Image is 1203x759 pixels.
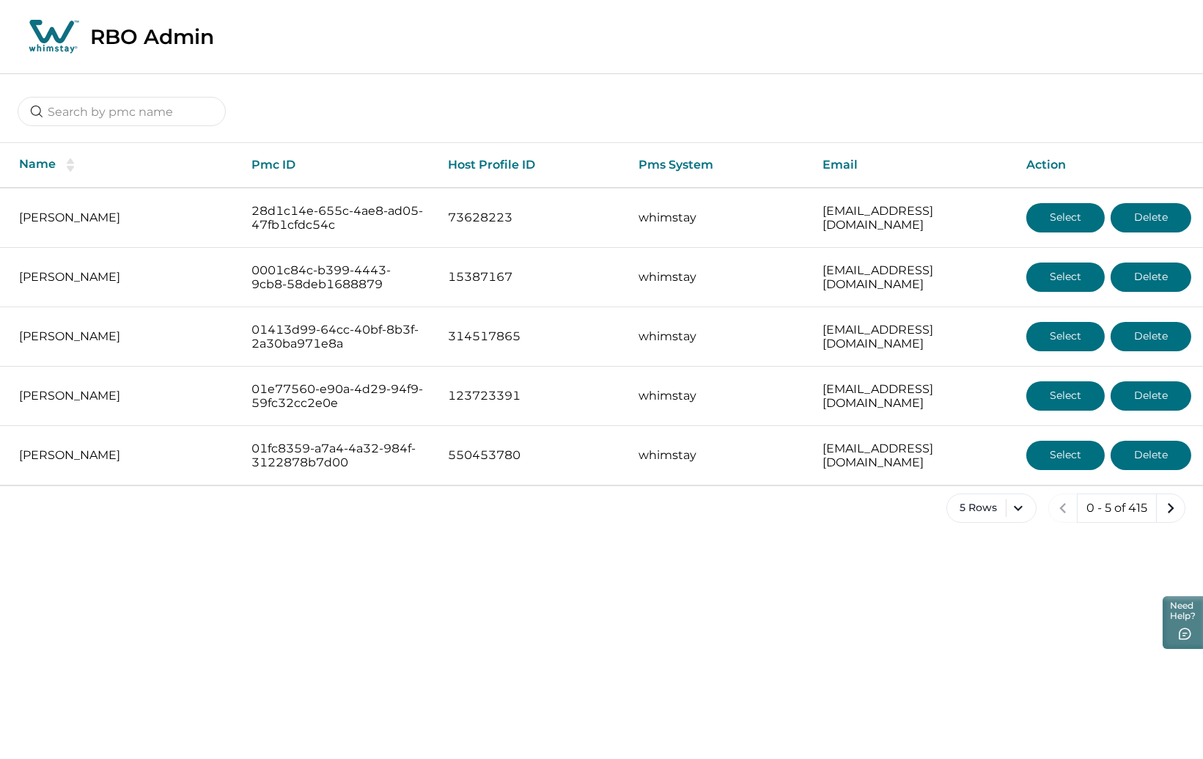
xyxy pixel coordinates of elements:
button: Delete [1111,203,1191,232]
th: Host Profile ID [436,143,627,188]
button: Select [1026,441,1105,470]
p: [PERSON_NAME] [19,448,228,463]
button: sorting [56,158,85,172]
p: 15387167 [448,270,615,285]
button: 0 - 5 of 415 [1077,494,1157,523]
button: 5 Rows [946,494,1037,523]
button: Delete [1111,381,1191,411]
p: [EMAIL_ADDRESS][DOMAIN_NAME] [823,323,1003,351]
th: Pms System [627,143,811,188]
th: Action [1015,143,1203,188]
p: [EMAIL_ADDRESS][DOMAIN_NAME] [823,382,1003,411]
p: [EMAIL_ADDRESS][DOMAIN_NAME] [823,441,1003,470]
p: [EMAIL_ADDRESS][DOMAIN_NAME] [823,204,1003,232]
p: 550453780 [448,448,615,463]
p: whimstay [639,329,799,344]
p: 28d1c14e-655c-4ae8-ad05-47fb1cfdc54c [251,204,424,232]
p: 0 - 5 of 415 [1086,501,1147,516]
p: [PERSON_NAME] [19,389,228,403]
button: next page [1156,494,1185,523]
p: whimstay [639,210,799,225]
p: whimstay [639,448,799,463]
input: Search by pmc name [18,97,226,126]
button: Delete [1111,322,1191,351]
button: previous page [1048,494,1078,523]
button: Select [1026,381,1105,411]
th: Email [811,143,1015,188]
p: [PERSON_NAME] [19,210,228,225]
p: 123723391 [448,389,615,403]
button: Delete [1111,263,1191,292]
p: [PERSON_NAME] [19,270,228,285]
button: Select [1026,203,1105,232]
p: 01fc8359-a7a4-4a32-984f-3122878b7d00 [251,441,424,470]
p: whimstay [639,270,799,285]
p: 0001c84c-b399-4443-9cb8-58deb1688879 [251,263,424,292]
p: 314517865 [448,329,615,344]
th: Pmc ID [240,143,436,188]
p: [EMAIL_ADDRESS][DOMAIN_NAME] [823,263,1003,292]
button: Delete [1111,441,1191,470]
button: Select [1026,263,1105,292]
p: RBO Admin [90,24,214,49]
p: whimstay [639,389,799,403]
button: Select [1026,322,1105,351]
p: 73628223 [448,210,615,225]
p: 01e77560-e90a-4d29-94f9-59fc32cc2e0e [251,382,424,411]
p: [PERSON_NAME] [19,329,228,344]
p: 01413d99-64cc-40bf-8b3f-2a30ba971e8a [251,323,424,351]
